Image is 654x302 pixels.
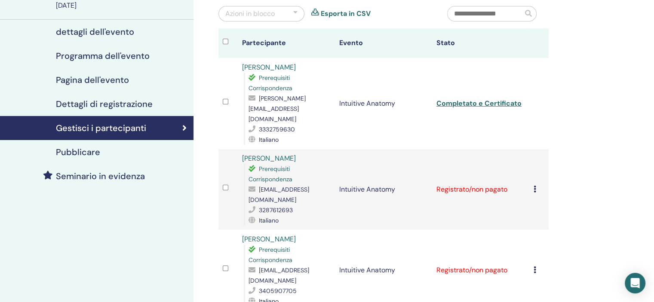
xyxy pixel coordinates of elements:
[56,75,129,85] h4: Pagina dell'evento
[259,136,279,143] span: Italiano
[242,154,296,163] a: [PERSON_NAME]
[436,99,522,108] a: Completato e Certificato
[249,165,292,183] span: Prerequisiti Corrispondenza
[259,206,293,214] span: 3287612693
[432,28,529,58] th: Stato
[238,28,335,58] th: Partecipante
[242,63,296,72] a: [PERSON_NAME]
[259,287,297,295] span: 3405907705
[249,74,292,92] span: Prerequisiti Corrispondenza
[242,235,296,244] a: [PERSON_NAME]
[56,171,145,181] h4: Seminario in evidenza
[56,147,100,157] h4: Pubblicare
[56,27,134,37] h4: dettagli dell'evento
[625,273,645,293] div: Open Intercom Messenger
[335,58,432,149] td: Intuitive Anatomy
[249,266,309,284] span: [EMAIL_ADDRESS][DOMAIN_NAME]
[249,246,292,264] span: Prerequisiti Corrispondenza
[335,149,432,230] td: Intuitive Anatomy
[249,186,309,204] span: [EMAIL_ADDRESS][DOMAIN_NAME]
[56,99,153,109] h4: Dettagli di registrazione
[225,9,275,19] div: Azioni in blocco
[321,9,371,19] a: Esporta in CSV
[249,95,306,123] span: [PERSON_NAME][EMAIL_ADDRESS][DOMAIN_NAME]
[335,28,432,58] th: Evento
[56,51,150,61] h4: Programma dell'evento
[259,217,279,224] span: Italiano
[56,123,146,133] h4: Gestisci i partecipanti
[56,0,188,11] div: [DATE]
[259,125,295,133] span: 3332759630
